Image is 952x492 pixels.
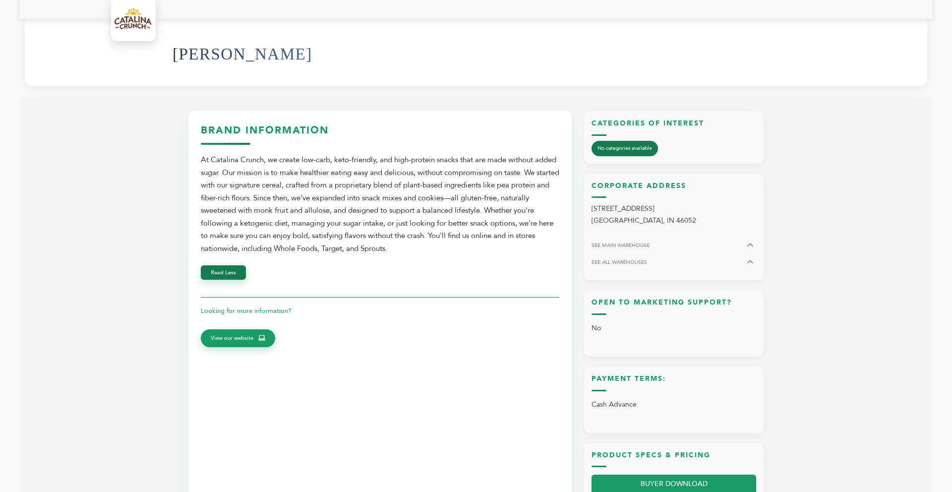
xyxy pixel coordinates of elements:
span: No categories available [592,141,658,156]
span: SEE MAIN WAREHOUSE [592,242,650,249]
button: SEE MAIN WAREHOUSE [592,239,756,251]
button: SEE ALL WAREHOUSES [592,256,756,268]
span: View our website [211,334,253,343]
h3: Payment Terms: [592,374,756,391]
div: At Catalina Crunch, we create low-carb, keto-friendly, and high-protein snacks that are made with... [201,154,559,255]
p: Cash Advance [592,396,756,413]
span: SEE ALL WAREHOUSES [592,258,647,266]
p: [STREET_ADDRESS] [GEOGRAPHIC_DATA], IN 46052 [592,203,756,227]
p: Looking for more information? [201,305,559,317]
button: Read Less [201,265,246,280]
h1: [PERSON_NAME] [173,30,312,78]
p: No [592,320,756,337]
h3: Categories of Interest [592,119,756,136]
h3: Brand Information [201,123,559,145]
h3: Product Specs & Pricing [592,450,756,468]
h3: Open to Marketing Support? [592,298,756,315]
a: View our website [201,329,275,347]
h3: Corporate Address [592,181,756,198]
